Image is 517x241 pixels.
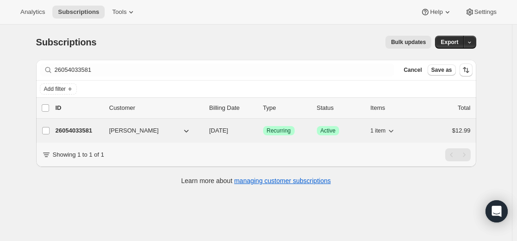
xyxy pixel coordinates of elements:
[15,6,50,19] button: Analytics
[53,150,104,159] p: Showing 1 to 1 of 1
[104,123,196,138] button: [PERSON_NAME]
[452,127,471,134] span: $12.99
[56,103,102,113] p: ID
[430,8,442,16] span: Help
[441,38,458,46] span: Export
[56,126,102,135] p: 26054033581
[317,103,363,113] p: Status
[181,176,331,185] p: Learn more about
[431,66,452,74] span: Save as
[458,103,470,113] p: Total
[428,64,456,76] button: Save as
[460,63,473,76] button: Sort the results
[56,103,471,113] div: IDCustomerBilling DateTypeStatusItemsTotal
[263,103,309,113] div: Type
[209,103,256,113] p: Billing Date
[109,103,202,113] p: Customer
[391,38,426,46] span: Bulk updates
[474,8,497,16] span: Settings
[52,6,105,19] button: Subscriptions
[55,63,395,76] input: Filter subscribers
[445,148,471,161] nav: Pagination
[44,85,66,93] span: Add filter
[385,36,431,49] button: Bulk updates
[20,8,45,16] span: Analytics
[58,8,99,16] span: Subscriptions
[40,83,77,95] button: Add filter
[415,6,457,19] button: Help
[234,177,331,184] a: managing customer subscriptions
[460,6,502,19] button: Settings
[371,103,417,113] div: Items
[371,124,396,137] button: 1 item
[404,66,422,74] span: Cancel
[267,127,291,134] span: Recurring
[371,127,386,134] span: 1 item
[400,64,425,76] button: Cancel
[435,36,464,49] button: Export
[107,6,141,19] button: Tools
[321,127,336,134] span: Active
[56,124,471,137] div: 26054033581[PERSON_NAME][DATE]SuccessRecurringSuccessActive1 item$12.99
[36,37,97,47] span: Subscriptions
[112,8,126,16] span: Tools
[485,200,508,222] div: Open Intercom Messenger
[109,126,159,135] span: [PERSON_NAME]
[209,127,228,134] span: [DATE]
